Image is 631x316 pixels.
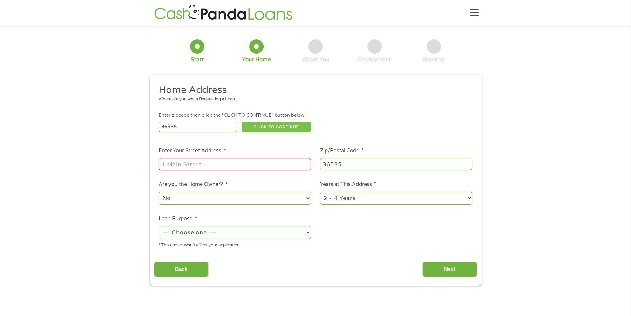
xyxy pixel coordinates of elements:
div: * This choice Won’t affect your application [159,240,311,248]
div: Banking [423,56,444,63]
img: GetLoanNow Logo [153,4,294,22]
h2: Home Address [159,84,468,96]
label: Enter Your Street Address [159,148,226,154]
div: Employment [358,56,391,63]
input: 1 Main Street [159,158,311,170]
label: Loan Purpose [159,215,197,222]
input: Enter Zipcode (e.g 01510) [159,122,237,132]
input: Back [154,262,209,277]
label: Zip/Postal Code [320,148,364,154]
div: Start [191,56,204,63]
div: Your Home [242,56,271,63]
div: About You [302,56,329,63]
div: Enter zipcode then click the "CLICK TO CONTINUE" button below. [159,112,472,119]
div: Where are you when Requesting a Loan. [159,96,468,102]
input: Next [422,262,477,277]
label: Years at This Address [320,181,376,188]
label: Are you the Home Owner? [159,181,227,188]
button: CLICK TO CONTINUE [242,122,311,132]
